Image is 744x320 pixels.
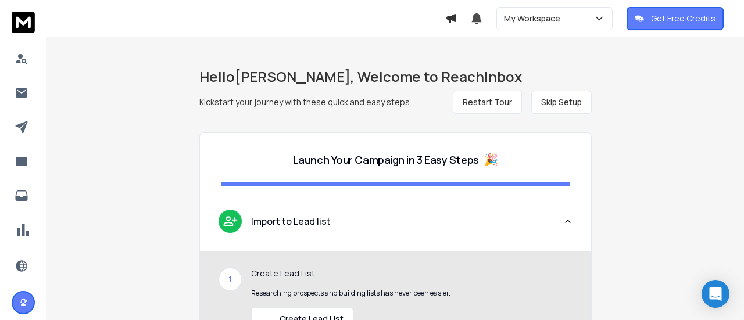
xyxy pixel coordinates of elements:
span: 🎉 [484,152,498,168]
div: Open Intercom Messenger [702,280,729,308]
div: 1 [219,268,242,291]
button: Get Free Credits [627,7,724,30]
p: Get Free Credits [651,13,716,24]
img: lead [223,214,238,228]
p: My Workspace [504,13,565,24]
p: Researching prospects and building lists has never been easier. [251,289,573,298]
h1: Hello [PERSON_NAME] , Welcome to ReachInbox [199,67,592,86]
button: leadImport to Lead list [200,200,591,251]
button: Skip Setup [531,91,592,114]
p: Launch Your Campaign in 3 Easy Steps [293,152,479,168]
span: Skip Setup [541,96,582,108]
p: Create Lead List [251,268,573,279]
p: Kickstart your journey with these quick and easy steps [199,96,410,108]
p: Import to Lead list [251,214,331,228]
button: Restart Tour [453,91,522,114]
